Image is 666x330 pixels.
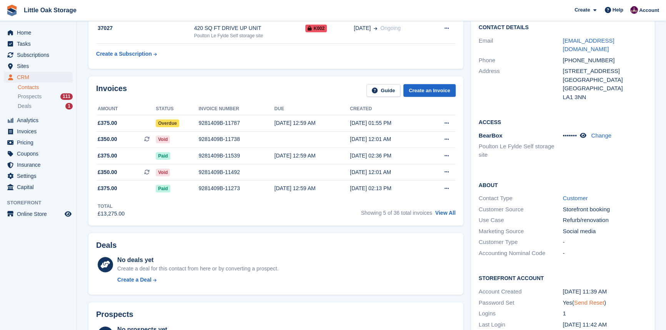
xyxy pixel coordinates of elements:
div: 1 [563,309,647,318]
div: [STREET_ADDRESS] [563,67,647,76]
div: 37027 [96,24,194,32]
div: Poulton Le Fylde Self storage site [194,32,306,39]
div: 1 [65,103,73,109]
div: [DATE] 12:59 AM [274,119,350,127]
div: 9281409B-11787 [198,119,274,127]
span: Void [156,136,170,143]
div: LA1 3NN [563,93,647,102]
a: menu [4,171,73,181]
a: menu [4,209,73,219]
a: menu [4,50,73,60]
span: £375.00 [98,184,117,192]
span: Paid [156,185,170,192]
div: [DATE] 01:55 PM [350,119,426,127]
span: Void [156,169,170,176]
div: [DATE] 02:36 PM [350,152,426,160]
h2: About [479,181,647,189]
span: Paid [156,152,170,160]
th: Invoice number [198,103,274,115]
a: [EMAIL_ADDRESS][DOMAIN_NAME] [563,37,614,53]
div: Create a deal for this contact from here or by converting a prospect. [117,265,278,273]
span: Ongoing [380,25,401,31]
div: Yes [563,298,647,307]
div: [DATE] 11:39 AM [563,287,647,296]
div: [DATE] 12:59 AM [274,152,350,160]
th: Due [274,103,350,115]
div: [GEOGRAPHIC_DATA] [563,76,647,85]
a: menu [4,126,73,137]
span: BearBox [479,132,503,139]
span: Insurance [17,159,63,170]
span: Help [613,6,623,14]
a: menu [4,38,73,49]
div: [PHONE_NUMBER] [563,56,647,65]
div: 9281409B-11539 [198,152,274,160]
span: Invoices [17,126,63,137]
span: £375.00 [98,152,117,160]
div: Accounting Nominal Code [479,249,563,258]
th: Status [156,103,198,115]
span: Pricing [17,137,63,148]
time: 2024-03-29 11:42:11 UTC [563,321,607,328]
a: menu [4,27,73,38]
span: Create [574,6,590,14]
a: Create a Subscription [96,47,157,61]
span: CRM [17,72,63,83]
a: Customer [563,195,588,201]
a: Contacts [18,84,73,91]
div: Use Case [479,216,563,225]
div: [DATE] 02:13 PM [350,184,426,192]
div: - [563,249,647,258]
span: £375.00 [98,119,117,127]
div: Create a Subscription [96,50,152,58]
a: menu [4,61,73,71]
th: Created [350,103,426,115]
div: Storefront booking [563,205,647,214]
div: Customer Source [479,205,563,214]
span: Tasks [17,38,63,49]
div: 9281409B-11492 [198,168,274,176]
div: 420 SQ FT DRIVE UP UNIT [194,24,306,32]
a: menu [4,182,73,192]
span: Prospects [18,93,42,100]
div: 9281409B-11273 [198,184,274,192]
div: Address [479,67,563,101]
div: Logins [479,309,563,318]
span: Capital [17,182,63,192]
a: Preview store [63,209,73,219]
span: Overdue [156,119,179,127]
div: [DATE] 12:59 AM [274,184,350,192]
span: Subscriptions [17,50,63,60]
div: Contact Type [479,194,563,203]
h2: Prospects [96,310,133,319]
a: Change [591,132,611,139]
img: stora-icon-8386f47178a22dfd0bd8f6a31ec36ba5ce8667c1dd55bd0f319d3a0aa187defe.svg [6,5,18,16]
span: Showing 5 of 36 total invoices [361,210,432,216]
a: Guide [366,84,400,97]
h2: Deals [96,241,117,250]
span: Analytics [17,115,63,126]
h2: Access [479,118,647,126]
span: Deals [18,103,32,110]
div: - [563,238,647,247]
a: menu [4,72,73,83]
a: menu [4,148,73,159]
a: Deals 1 [18,102,73,110]
span: [DATE] [354,24,371,32]
span: Storefront [7,199,77,207]
h2: Invoices [96,84,127,97]
img: Morgen Aujla [630,6,638,14]
span: K002 [305,25,327,32]
div: [DATE] 12:01 AM [350,135,426,143]
a: Prospects 111 [18,93,73,101]
div: Email [479,36,563,54]
a: menu [4,137,73,148]
div: Account Created [479,287,563,296]
a: Create an Invoice [403,84,456,97]
th: Amount [96,103,156,115]
div: Social media [563,227,647,236]
a: View All [435,210,456,216]
div: Phone [479,56,563,65]
div: Last Login [479,320,563,329]
span: Settings [17,171,63,181]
